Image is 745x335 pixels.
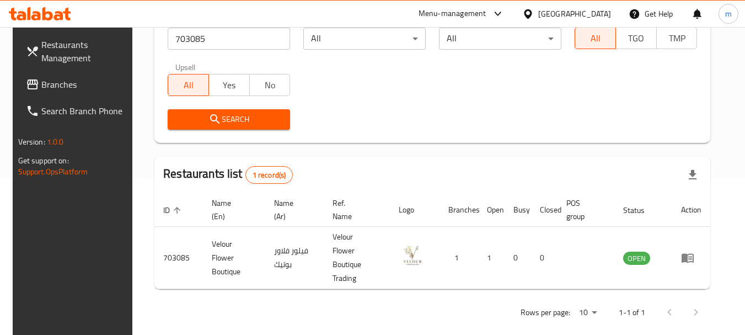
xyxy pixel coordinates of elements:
[575,27,616,49] button: All
[505,193,531,227] th: Busy
[274,196,311,223] span: Name (Ar)
[478,193,505,227] th: Open
[303,28,426,50] div: All
[168,74,209,96] button: All
[531,193,558,227] th: Closed
[154,227,203,289] td: 703085
[168,28,290,50] input: Search for restaurant name or ID..
[566,196,601,223] span: POS group
[17,71,137,98] a: Branches
[18,164,88,179] a: Support.OpsPlatform
[254,77,286,93] span: No
[41,78,128,91] span: Branches
[623,252,650,265] span: OPEN
[478,227,505,289] td: 1
[154,193,710,289] table: enhanced table
[440,227,478,289] td: 1
[324,227,390,289] td: Velour Flower Boutique Trading
[41,104,128,118] span: Search Branch Phone
[725,8,732,20] span: m
[18,153,69,168] span: Get support on:
[619,306,645,320] p: 1-1 of 1
[575,305,601,321] div: Rows per page:
[580,30,612,46] span: All
[265,227,324,289] td: فيلور فلاور بوتيك
[163,204,184,217] span: ID
[531,227,558,289] td: 0
[212,196,252,223] span: Name (En)
[245,166,293,184] div: Total records count
[249,74,291,96] button: No
[538,8,611,20] div: [GEOGRAPHIC_DATA]
[18,135,45,149] span: Version:
[333,196,377,223] span: Ref. Name
[620,30,652,46] span: TGO
[203,227,265,289] td: Velour Flower Boutique
[661,30,693,46] span: TMP
[176,113,281,126] span: Search
[246,170,293,180] span: 1 record(s)
[672,193,710,227] th: Action
[173,77,205,93] span: All
[440,193,478,227] th: Branches
[208,74,250,96] button: Yes
[17,31,137,71] a: Restaurants Management
[213,77,245,93] span: Yes
[505,227,531,289] td: 0
[47,135,64,149] span: 1.0.0
[439,28,561,50] div: All
[615,27,657,49] button: TGO
[521,306,570,320] p: Rows per page:
[681,251,701,264] div: Menu
[399,242,426,269] img: Velour Flower Boutique
[419,7,486,20] div: Menu-management
[17,98,137,124] a: Search Branch Phone
[163,166,293,184] h2: Restaurants list
[168,109,290,130] button: Search
[175,63,196,71] label: Upsell
[390,193,440,227] th: Logo
[41,38,128,65] span: Restaurants Management
[679,162,706,188] div: Export file
[623,204,659,217] span: Status
[656,27,698,49] button: TMP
